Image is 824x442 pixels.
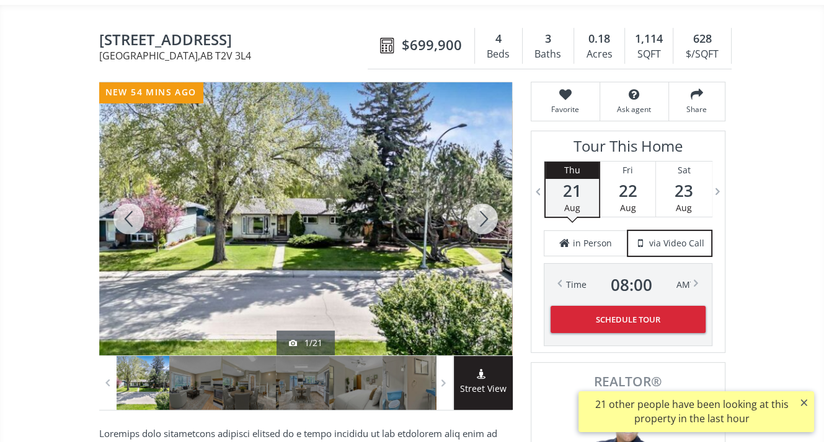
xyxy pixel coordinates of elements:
[680,31,724,47] div: 628
[544,137,712,161] h3: Tour This Home
[545,375,711,388] span: REALTOR®
[546,162,599,179] div: Thu
[649,237,704,249] span: via Video Call
[99,51,374,61] span: [GEOGRAPHIC_DATA] , AB T2V 3L4
[402,35,462,54] span: $699,900
[529,45,567,64] div: Baths
[573,237,612,249] span: in Person
[546,182,599,199] span: 21
[551,306,706,333] button: Schedule Tour
[656,162,712,179] div: Sat
[580,31,618,47] div: 0.18
[794,391,814,414] button: ×
[600,182,655,199] span: 22
[680,45,724,64] div: $/SQFT
[566,276,690,293] div: Time AM
[481,31,516,47] div: 4
[99,82,203,103] div: new 54 mins ago
[538,104,593,115] span: Favorite
[635,31,663,47] span: 1,114
[289,337,322,349] div: 1/21
[606,104,662,115] span: Ask agent
[580,45,618,64] div: Acres
[619,202,636,214] span: Aug
[611,276,652,293] span: 08 : 00
[585,397,799,426] div: 21 other people have been looking at this property in the last hour
[529,31,567,47] div: 3
[631,45,667,64] div: SQFT
[564,202,580,214] span: Aug
[676,202,692,214] span: Aug
[600,162,655,179] div: Fri
[656,182,712,199] span: 23
[481,45,516,64] div: Beds
[99,32,374,51] span: 8 Heather Place SW
[99,82,512,355] div: 8 Heather Place SW Calgary, AB T2V 3L4 - Photo 1 of 21
[675,104,719,115] span: Share
[454,382,513,396] span: Street View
